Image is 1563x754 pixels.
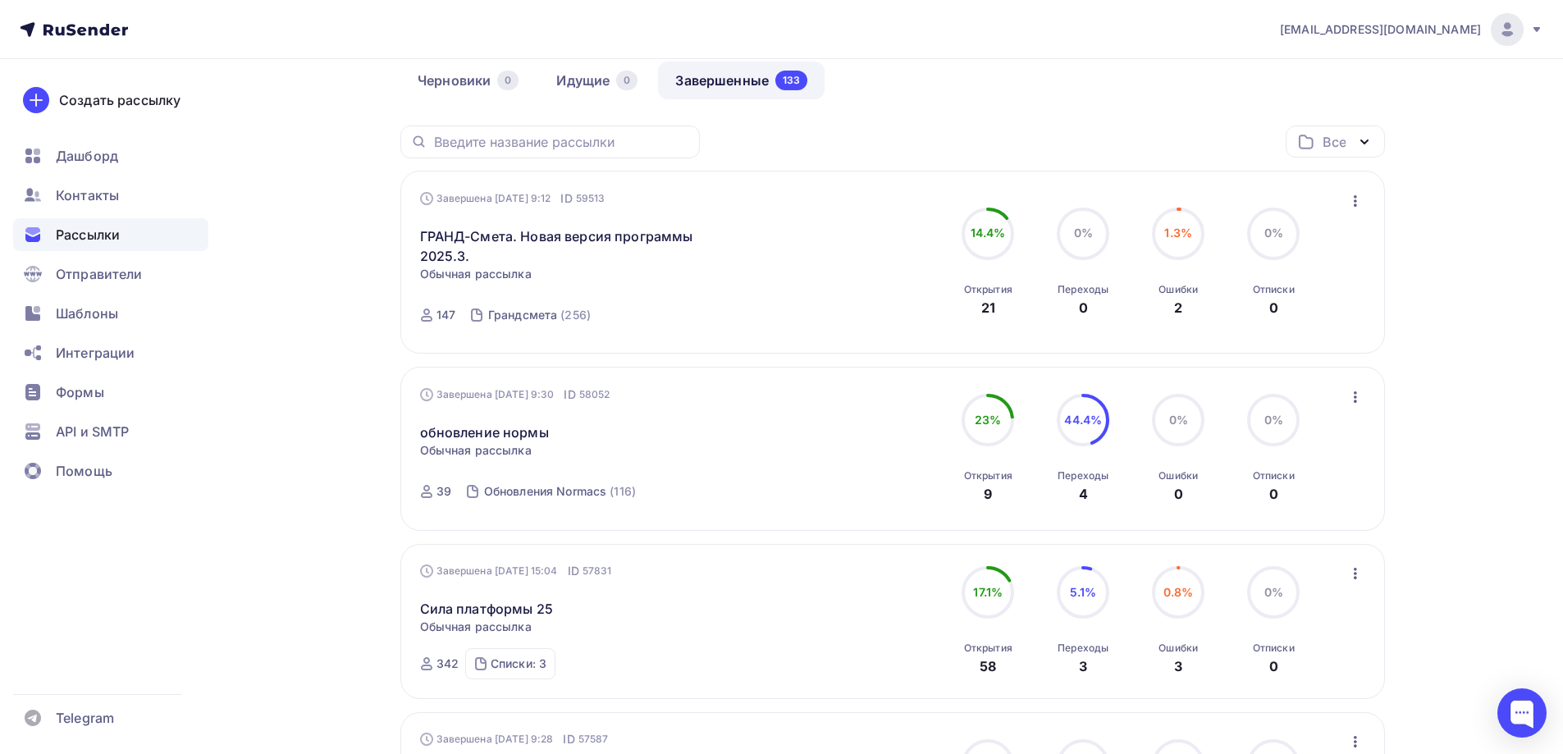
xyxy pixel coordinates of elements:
span: 5.1% [1070,585,1097,599]
div: Завершена [DATE] 9:28 [420,731,609,747]
span: 0% [1169,413,1188,427]
div: Отписки [1253,469,1295,482]
span: 17.1% [973,585,1003,599]
div: Создать рассылку [59,90,181,110]
a: Отправители [13,258,208,290]
span: 44.4% [1064,413,1102,427]
a: ГРАНД-Смета. Новая версия программы 2025.3. [420,226,702,266]
a: Дашборд [13,139,208,172]
span: 1.3% [1164,226,1192,240]
span: Рассылки [56,225,120,244]
div: Отписки [1253,283,1295,296]
div: Обновления Normacs [484,483,607,500]
div: Грандсмета [488,307,557,323]
span: Формы [56,382,104,402]
div: 0 [1269,484,1278,504]
div: 0 [1269,656,1278,676]
a: Обновления Normacs (116) [482,478,638,505]
a: Идущие0 [539,62,655,99]
div: Завершена [DATE] 9:30 [420,386,610,403]
a: Контакты [13,179,208,212]
a: Завершенные133 [658,62,825,99]
span: Дашборд [56,146,118,166]
div: Переходы [1058,642,1108,655]
span: Помощь [56,461,112,481]
span: ID [563,731,574,747]
div: Переходы [1058,469,1108,482]
button: Все [1286,126,1385,158]
div: Отписки [1253,642,1295,655]
div: 9 [984,484,992,504]
div: Завершена [DATE] 9:12 [420,190,606,207]
a: обновление нормы [420,423,549,442]
div: 3 [1174,656,1182,676]
div: 39 [436,483,451,500]
div: (256) [560,307,591,323]
div: 0 [1079,298,1088,318]
div: 0 [1269,298,1278,318]
span: 23% [975,413,1001,427]
span: 59513 [576,190,606,207]
a: Грандсмета (256) [487,302,592,328]
input: Введите название рассылки [434,133,690,151]
span: Шаблоны [56,304,118,323]
span: 14.4% [971,226,1006,240]
div: 4 [1079,484,1088,504]
div: 0 [497,71,519,90]
a: Шаблоны [13,297,208,330]
span: 0% [1074,226,1093,240]
div: 147 [436,307,455,323]
div: Открытия [964,469,1012,482]
span: API и SMTP [56,422,129,441]
span: ID [564,386,575,403]
span: Обычная рассылка [420,266,532,282]
div: Все [1323,132,1346,152]
a: Рассылки [13,218,208,251]
div: Ошибки [1159,469,1198,482]
span: 0% [1264,413,1283,427]
div: Списки: 3 [491,656,546,672]
span: Отправители [56,264,143,284]
a: Сила платформы 25 [420,599,553,619]
span: Обычная рассылка [420,442,532,459]
span: 57587 [578,731,609,747]
div: Ошибки [1159,283,1198,296]
div: Открытия [964,642,1012,655]
div: 0 [616,71,638,90]
div: 21 [981,298,995,318]
span: Telegram [56,708,114,728]
div: (116) [610,483,636,500]
div: 2 [1174,298,1182,318]
span: ID [568,563,579,579]
span: 0% [1264,226,1283,240]
div: 0 [1174,484,1183,504]
div: 342 [436,656,459,672]
div: Переходы [1058,283,1108,296]
div: Завершена [DATE] 15:04 [420,563,612,579]
span: ID [560,190,572,207]
span: Интеграции [56,343,135,363]
a: Формы [13,376,208,409]
div: Ошибки [1159,642,1198,655]
div: 3 [1079,656,1087,676]
span: 0.8% [1163,585,1194,599]
div: Открытия [964,283,1012,296]
div: 133 [775,71,807,90]
span: Обычная рассылка [420,619,532,635]
span: 58052 [579,386,610,403]
span: [EMAIL_ADDRESS][DOMAIN_NAME] [1280,21,1481,38]
a: Черновики0 [400,62,536,99]
span: 57831 [583,563,612,579]
div: 58 [980,656,996,676]
a: [EMAIL_ADDRESS][DOMAIN_NAME] [1280,13,1543,46]
span: 0% [1264,585,1283,599]
span: Контакты [56,185,119,205]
